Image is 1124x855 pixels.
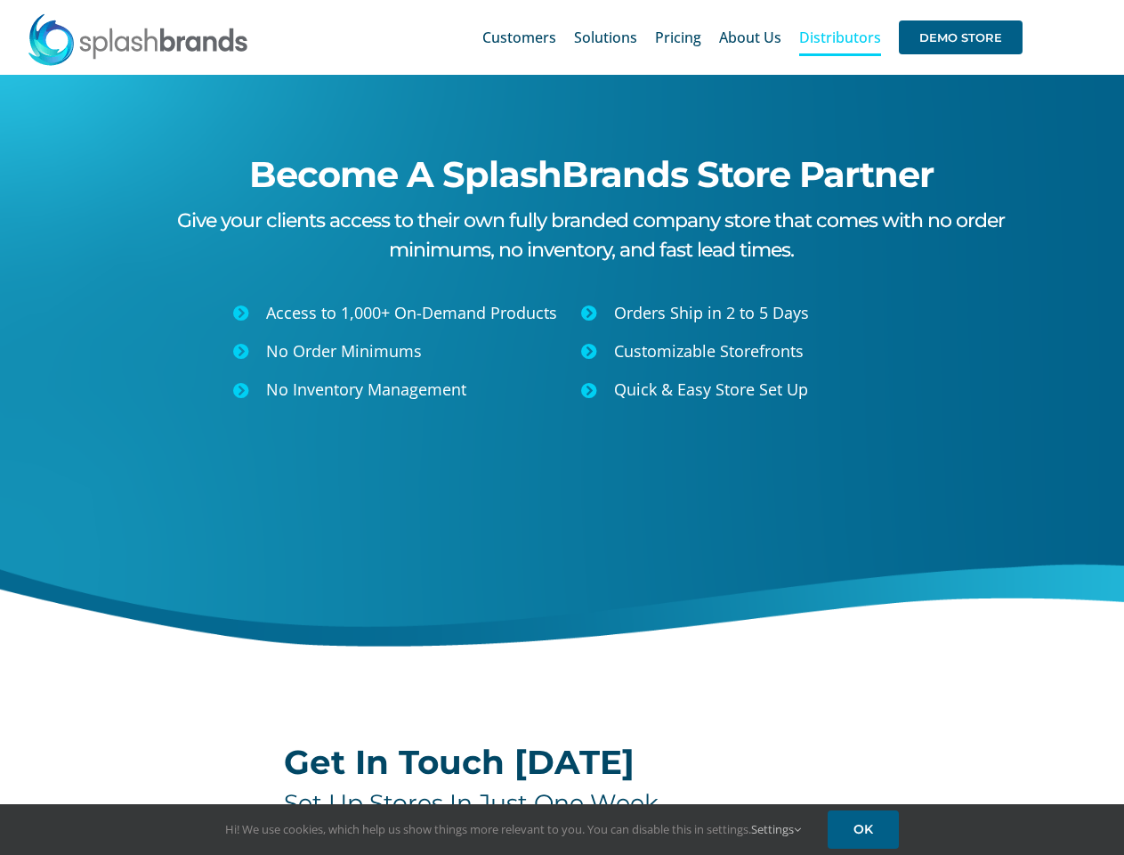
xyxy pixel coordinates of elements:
h2: Get In Touch [DATE] [284,745,840,780]
span: No Inventory Management [266,379,466,400]
a: Distributors [799,9,881,66]
span: Become A SplashBrands Store Partner [249,152,934,196]
span: DEMO STORE [899,20,1023,54]
span: Customizable Storefronts [614,340,804,362]
span: Quick & Easy Store Set Up [614,379,808,400]
a: Settings [751,821,801,837]
a: OK [828,810,899,849]
span: Give your clients access to their own fully branded company store that comes with no order minimu... [177,208,1005,262]
span: Access to 1,000+ On-Demand Products [266,302,557,323]
span: Pricing [655,30,701,45]
h4: Set Up Stores In Just One Week [284,789,840,818]
span: Customers [482,30,556,45]
span: Distributors [799,30,881,45]
span: About Us [719,30,781,45]
span: No Order Minimums [266,340,422,362]
span: Hi! We use cookies, which help us show things more relevant to you. You can disable this in setti... [225,821,801,837]
img: SplashBrands.com Logo [27,12,249,66]
span: Solutions [574,30,637,45]
a: DEMO STORE [899,9,1023,66]
a: Customers [482,9,556,66]
nav: Main Menu [482,9,1023,66]
span: Orders Ship in 2 to 5 Days [614,302,809,323]
a: Pricing [655,9,701,66]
